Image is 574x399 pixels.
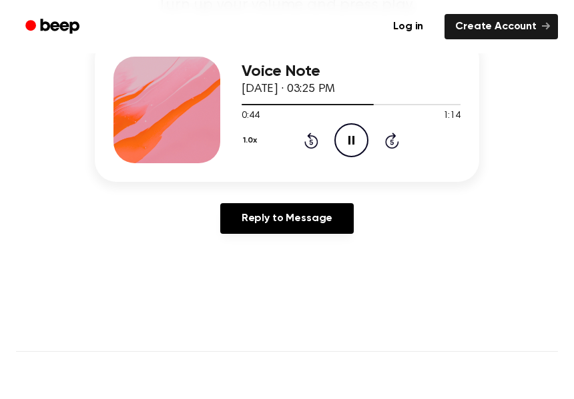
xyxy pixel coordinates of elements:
[242,109,259,123] span: 0:44
[445,14,558,39] a: Create Account
[443,109,461,123] span: 1:14
[16,14,91,40] a: Beep
[242,83,335,95] span: [DATE] · 03:25 PM
[220,203,354,234] a: Reply to Message
[242,63,461,81] h3: Voice Note
[380,11,437,42] a: Log in
[242,129,262,152] button: 1.0x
